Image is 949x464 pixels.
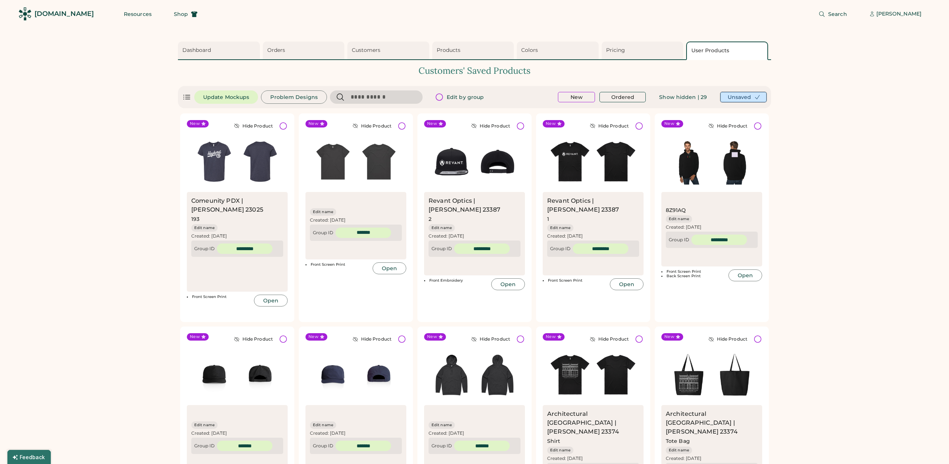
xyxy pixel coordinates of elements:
[427,121,437,127] div: New
[547,455,639,461] div: Created: [DATE]
[308,121,318,127] div: New
[305,262,370,267] li: Front Screen Print
[547,139,593,185] img: generate-image
[373,262,406,274] button: Open
[429,139,474,185] img: generate-image
[474,139,520,185] img: generate-image
[191,233,283,239] div: Created: [DATE]
[593,352,639,398] img: generate-image
[584,333,635,345] button: Hide Product
[828,11,847,17] span: Search
[310,217,402,223] div: Created: [DATE]
[650,91,716,103] button: Show hidden | 29
[191,196,283,214] div: Comeunity PDX | [PERSON_NAME] 23025
[424,278,489,283] li: Front Embroidery
[543,278,608,283] li: Front Screen Print
[115,7,161,21] button: Resources
[876,10,922,18] div: [PERSON_NAME]
[447,95,484,100] span: Edit by group
[547,410,639,436] div: Architectural [GEOGRAPHIC_DATA] | [PERSON_NAME] 23374
[174,11,188,17] span: Shop
[666,207,703,214] div: 8Z91AQ
[666,215,692,223] button: Edit name
[661,274,726,278] li: Back Screen Print
[546,121,556,127] div: New
[547,216,584,223] div: 1
[666,447,692,454] button: Edit name
[521,47,596,54] div: Colors
[356,352,402,398] img: yH5BAEAAAAALAAAAAABAAEAAAIBRAA7
[666,224,758,230] div: Created: [DATE]
[310,352,356,398] img: yH5BAEAAAAALAAAAAABAAEAAAIBRAA7
[429,233,520,239] div: Created: [DATE]
[547,447,573,454] button: Edit name
[691,47,765,54] div: User Products
[190,334,200,340] div: New
[474,352,520,398] img: yH5BAEAAAAALAAAAAABAAEAAAIBRAA7
[547,233,639,239] div: Created: [DATE]
[190,121,200,127] div: New
[429,90,493,104] button: Edit by group
[437,47,512,54] div: Products
[702,333,753,345] button: Hide Product
[267,47,343,54] div: Orders
[429,224,455,232] button: Edit name
[669,237,689,243] div: Group ID
[661,269,726,274] li: Front Screen Print
[191,421,218,429] button: Edit name
[182,93,191,102] div: Show list view
[310,139,356,185] img: yH5BAEAAAAALAAAAAABAAEAAAIBRAA7
[237,352,283,398] img: yH5BAEAAAAALAAAAAABAAEAAAIBRAA7
[308,334,318,340] div: New
[584,120,635,132] button: Hide Product
[19,7,32,20] img: Rendered Logo - Screens
[606,47,681,54] div: Pricing
[431,443,452,449] div: Group ID
[914,431,946,463] iframe: Front Chat
[310,430,402,436] div: Created: [DATE]
[666,410,758,436] div: Architectural [GEOGRAPHIC_DATA] | [PERSON_NAME] 23374
[310,421,336,429] button: Edit name
[599,92,646,102] button: Ordered
[194,246,215,252] div: Group ID
[228,120,279,132] button: Hide Product
[465,333,516,345] button: Hide Product
[165,7,206,21] button: Shop
[347,333,397,345] button: Hide Product
[356,139,402,185] img: yH5BAEAAAAALAAAAAABAAEAAAIBRAA7
[431,246,452,252] div: Group ID
[546,334,556,340] div: New
[664,121,674,127] div: New
[191,139,237,185] img: generate-image
[664,334,674,340] div: New
[187,295,252,299] li: Front Screen Print
[712,352,758,398] img: generate-image
[429,421,455,429] button: Edit name
[254,295,288,306] button: Open
[427,334,437,340] div: New
[728,269,762,281] button: Open
[465,120,516,132] button: Hide Product
[593,139,639,185] img: generate-image
[313,230,333,236] div: Group ID
[666,352,712,398] img: generate-image
[237,139,283,185] img: generate-image
[261,90,327,104] button: Problem Designs
[191,216,228,223] div: 193
[429,216,466,223] div: 2
[34,9,94,19] div: [DOMAIN_NAME]
[712,139,758,185] img: generate-image
[352,47,427,54] div: Customers
[347,120,397,132] button: Hide Product
[547,224,573,232] button: Edit name
[191,224,218,232] button: Edit name
[720,92,767,102] button: Unsaved
[547,438,584,445] div: Shirt
[182,47,258,54] div: Dashboard
[194,90,258,104] button: Update Mockups
[313,443,333,449] div: Group ID
[810,7,856,21] button: Search
[191,430,283,436] div: Created: [DATE]
[429,196,520,214] div: Revant Optics | [PERSON_NAME] 23387
[550,246,571,252] div: Group ID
